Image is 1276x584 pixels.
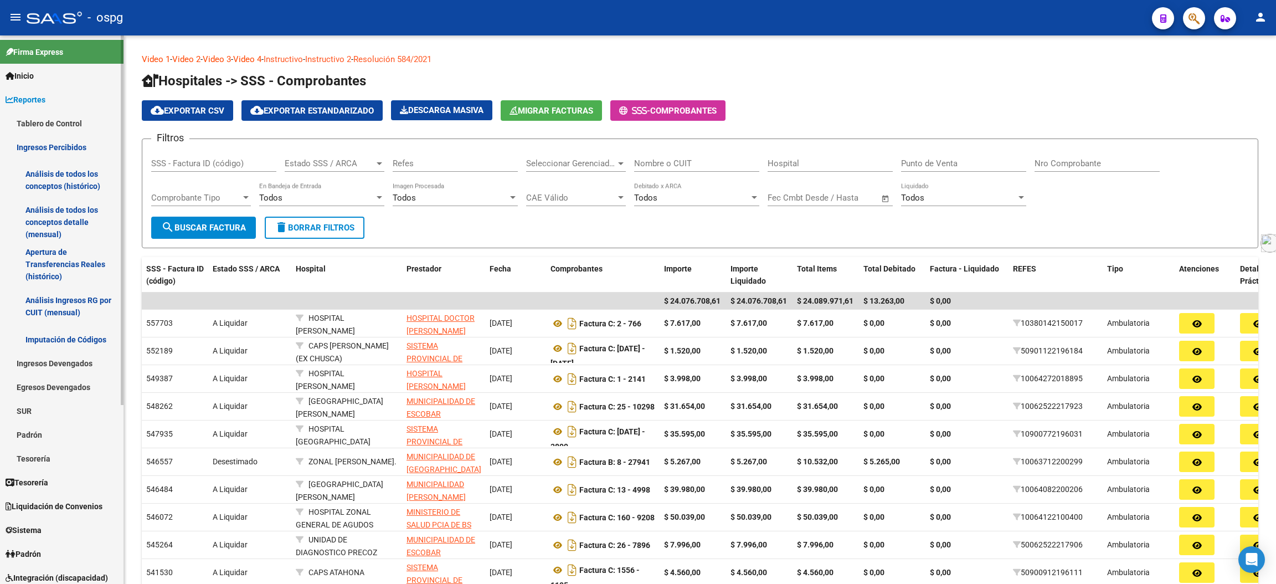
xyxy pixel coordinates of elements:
strong: $ 0,00 [863,402,884,411]
span: Ambulatoria [1107,540,1150,549]
strong: $ 1.520,00 [664,346,701,355]
span: Ambulatoria [1107,457,1150,466]
span: Borrar Filtros [275,223,354,233]
div: 10064082200206 [1013,483,1098,496]
span: $ 13.263,00 [863,296,904,305]
span: 557703 [146,319,173,327]
span: [GEOGRAPHIC_DATA][PERSON_NAME] [296,480,383,501]
div: 10064272018895 [1013,372,1098,385]
mat-icon: menu [9,11,22,24]
span: A Liquidar [213,346,248,355]
span: Factura C [579,513,613,522]
span: MUNICIPALIDAD DE ESCOBAR [407,535,475,557]
strong: $ 4.560,00 [797,568,833,577]
span: MUNICIPALIDAD [PERSON_NAME][GEOGRAPHIC_DATA] [407,480,481,514]
span: [DATE] [490,540,512,549]
span: [DATE] [490,457,512,466]
span: Estado SSS / ARCA [213,264,280,273]
div: - 30626983398 [407,506,481,529]
button: -COMPROBANTES [610,100,726,121]
span: CAPS ATAHONA [308,568,364,577]
strong: : 13 - 4998 [579,485,650,494]
strong: $ 39.980,00 [797,485,838,494]
button: Exportar CSV [142,100,233,121]
i: Descargar documento [565,536,579,554]
span: Desestimado [213,457,258,466]
span: A Liquidar [213,429,248,438]
span: $ 0,00 [930,296,951,305]
div: - 33999034069 [407,395,481,418]
span: Total Debitado [863,264,915,273]
span: Ambulatoria [1107,374,1150,383]
strong: $ 5.267,00 [730,457,767,466]
span: Padrón [6,548,41,560]
strong: $ 39.980,00 [664,485,705,494]
strong: $ 35.595,00 [797,429,838,438]
i: Descargar documento [565,398,579,416]
span: 546557 [146,457,173,466]
strong: $ 7.996,00 [730,540,767,549]
span: Buscar Factura [161,223,246,233]
span: 541530 [146,568,173,577]
span: Liquidación de Convenios [6,500,102,513]
span: Todos [393,193,416,203]
i: Descargar documento [565,423,579,440]
span: Prestador [407,264,441,273]
span: A Liquidar [213,485,248,494]
strong: $ 0,00 [863,485,884,494]
strong: $ 35.595,00 [730,429,771,438]
span: REFES [1013,264,1036,273]
span: HOSPITAL DOCTOR [PERSON_NAME] [407,314,475,335]
input: Fecha inicio [768,193,812,203]
span: Factura C [579,375,613,383]
span: MUNICIPALIDAD DE [GEOGRAPHIC_DATA][PERSON_NAME] [407,452,481,486]
strong: $ 0,00 [930,429,951,438]
span: A Liquidar [213,319,248,327]
span: Factura C [579,566,613,575]
span: CAE Válido [526,193,616,203]
span: [DATE] [490,374,512,383]
span: Tipo [1107,264,1123,273]
span: Ambulatoria [1107,568,1150,577]
strong: $ 31.654,00 [664,402,705,411]
span: Tesorería [6,477,48,489]
span: Fecha [490,264,511,273]
div: - 30671480518 [407,312,481,335]
span: Sistema [6,524,42,536]
span: [DATE] [490,346,512,355]
strong: $ 0,00 [930,402,951,411]
span: - ospg [88,6,123,30]
strong: $ 4.560,00 [664,568,701,577]
strong: $ 3.998,00 [664,374,701,383]
strong: : 1 - 2141 [579,375,646,383]
button: Open calendar [879,192,892,205]
strong: $ 0,00 [863,540,884,549]
h3: Filtros [151,130,189,146]
strong: $ 0,00 [930,374,951,383]
span: Factura C [579,541,613,550]
strong: $ 7.996,00 [797,540,833,549]
i: Descargar documento [565,370,579,388]
a: Video 3 [203,54,231,64]
a: Video 4 [233,54,261,64]
span: CAPS [PERSON_NAME] (EX CHUSCA) [296,341,389,363]
span: Exportar CSV [151,106,224,116]
span: 552189 [146,346,173,355]
mat-icon: person [1254,11,1267,24]
span: 546072 [146,513,173,521]
button: Exportar Estandarizado [241,100,383,121]
span: UNIDAD DE DIAGNOSTICO PRECOZ PEDIATRICA (DRA. [PERSON_NAME]) [296,535,377,582]
span: [DATE] [490,402,512,411]
span: Todos [634,193,657,203]
span: 545264 [146,540,173,549]
span: Factura C [579,319,613,328]
span: HOSPITAL [PERSON_NAME] [296,369,355,391]
span: Factura C [579,402,613,411]
span: Firma Express [6,46,63,58]
strong: $ 0,00 [930,540,951,549]
span: MUNICIPALIDAD DE ESCOBAR [407,397,475,418]
div: Open Intercom Messenger [1238,546,1265,573]
span: [DATE] [490,568,512,577]
strong: $ 0,00 [863,429,884,438]
button: Descarga Masiva [391,100,492,120]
